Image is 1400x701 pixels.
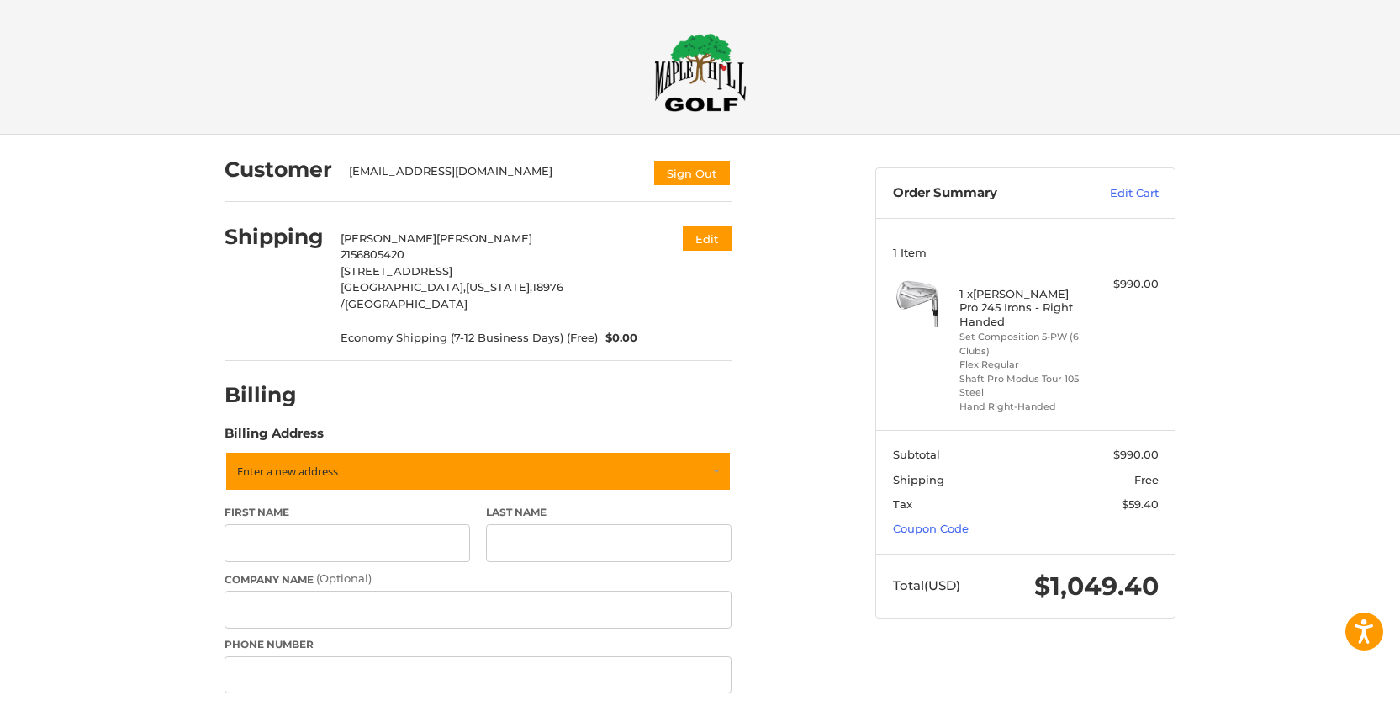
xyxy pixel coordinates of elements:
span: Enter a new address [237,464,338,479]
span: [PERSON_NAME] [436,231,532,245]
iframe: Gorgias live chat messenger [17,629,200,684]
li: Shaft Pro Modus Tour 105 Steel [959,372,1088,400]
h3: Order Summary [893,185,1074,202]
span: [STREET_ADDRESS] [341,264,452,278]
li: Hand Right-Handed [959,400,1088,414]
span: Subtotal [893,448,940,461]
legend: Billing Address [225,424,324,451]
button: Edit [683,226,732,251]
a: Enter or select a different address [225,451,732,491]
span: [GEOGRAPHIC_DATA] [345,297,468,311]
span: $59.40 [1122,497,1159,511]
li: Flex Regular [959,358,1088,372]
small: (Optional) [316,571,372,585]
h3: 1 Item [893,246,1159,259]
a: Edit Cart [1074,185,1159,202]
span: 2156805420 [341,247,404,261]
span: [US_STATE], [466,280,532,294]
span: $0.00 [598,330,638,347]
a: Coupon Code [893,522,969,535]
span: 18976 / [341,280,563,311]
span: Total (USD) [893,577,960,593]
h2: Billing [225,382,323,408]
img: Maple Hill Golf [654,33,747,112]
span: $1,049.40 [1034,571,1159,602]
span: Shipping [893,473,944,486]
h2: Shipping [225,224,324,250]
h2: Customer [225,157,332,183]
label: Company Name [225,571,732,587]
li: Set Composition 5-PW (6 Clubs) [959,330,1088,358]
span: [GEOGRAPHIC_DATA], [341,280,466,294]
label: Phone Number [225,637,732,652]
button: Sign Out [652,159,732,187]
h4: 1 x [PERSON_NAME] Pro 245 Irons - Right Handed [959,287,1088,328]
span: Tax [893,497,912,511]
iframe: Google Customer Reviews [1261,656,1400,701]
span: [PERSON_NAME] [341,231,436,245]
span: $990.00 [1113,448,1159,461]
span: Free [1134,473,1159,486]
div: $990.00 [1092,276,1159,293]
label: First Name [225,505,470,520]
label: Last Name [486,505,732,520]
div: [EMAIL_ADDRESS][DOMAIN_NAME] [349,163,637,187]
span: Economy Shipping (7-12 Business Days) (Free) [341,330,598,347]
